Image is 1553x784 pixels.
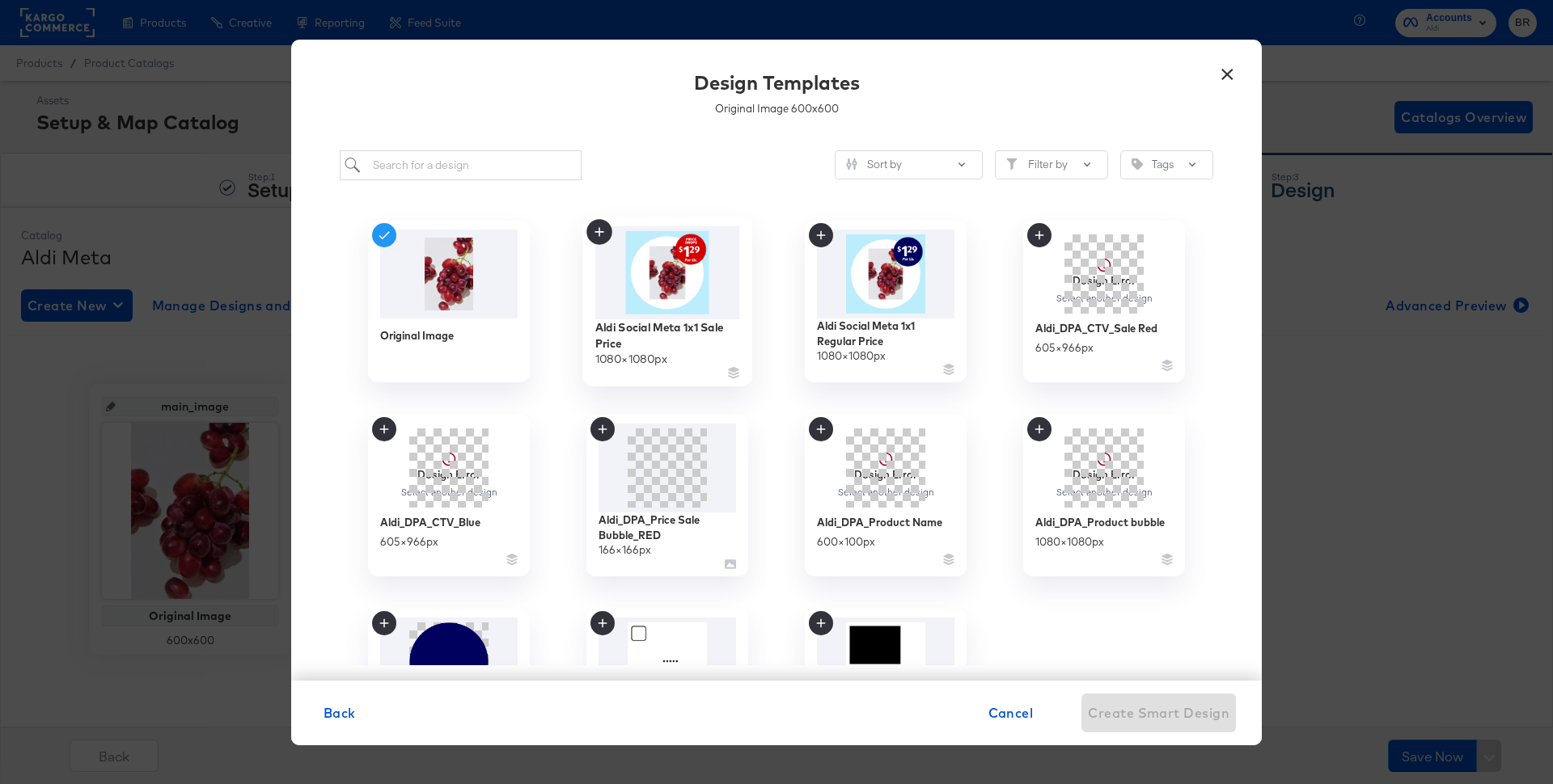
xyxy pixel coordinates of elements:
[1132,158,1143,170] svg: Tag
[599,512,736,542] div: Aldi_DPA_Price Sale Bubble_RED
[380,328,454,344] div: Original Image
[817,618,954,706] img: QX7asbmPK6vpY4hhsMharg.jpg
[1023,221,1185,382] div: Design ErrorSelect another designAldi_DPA_CTV_Sale Red605×966px
[715,101,839,116] div: Original Image 600 x 600
[595,226,740,318] img: EvKFIWEZzycIrM8KzkZ0uA.jpg
[694,69,860,96] div: Design Templates
[599,542,651,558] div: 166 × 166 px
[835,150,983,179] button: SlidersSort by
[846,158,857,170] svg: Sliders
[595,319,740,351] div: Aldi Social Meta 1x1 Sale Price
[988,702,1034,724] span: Cancel
[1006,158,1018,170] svg: Filter
[317,693,362,732] button: Back
[380,534,438,550] div: 605 × 966 px
[817,348,886,364] div: 1080 × 1080 px
[1120,150,1213,179] button: TagTags
[1035,534,1104,550] div: 1080 × 1080 px
[1056,487,1153,498] div: Select another design
[380,230,518,318] img: original
[817,534,875,550] div: 600 × 100 px
[324,702,356,724] span: Back
[982,693,1040,732] button: Cancel
[595,351,667,366] div: 1080 × 1080 px
[805,221,967,382] div: Aldi Social Meta 1x1 Regular Price1080×1080px
[817,515,942,530] div: Aldi_DPA_Product Name
[380,515,480,530] div: Aldi_DPA_CTV_Blue
[582,217,752,386] div: Aldi Social Meta 1x1 Sale Price1080×1080px
[340,150,582,180] input: Search for a design
[1023,415,1185,576] div: Design ErrorSelect another designAldi_DPA_Product bubble1080×1080px
[805,415,967,576] div: Design ErrorSelect another designAldi_DPA_Product Name600×100px
[1035,340,1094,356] div: 605 × 966 px
[599,618,736,706] img: vj0bOuhsdqUFJgZN6pZStQ.jpg
[837,487,935,498] div: Select another design
[586,415,748,576] div: Aldi_DPA_Price Sale Bubble_RED166×166px
[1035,321,1157,336] div: Aldi_DPA_CTV_Sale Red
[817,230,954,318] img: bDSzYHo-hFBk__ZCI8Fs9g.jpg
[1056,293,1153,304] div: Select another design
[995,150,1108,179] button: FilterFilter by
[380,618,518,706] img: PBy1y5LjgXZr_S7heE8eWg.png
[400,487,498,498] div: Select another design
[368,415,530,576] div: Design ErrorSelect another designAldi_DPA_CTV_Blue605×966px
[1035,515,1165,530] div: Aldi_DPA_Product bubble
[1212,56,1242,85] button: ×
[817,318,954,348] div: Aldi Social Meta 1x1 Regular Price
[368,221,530,382] div: Original Image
